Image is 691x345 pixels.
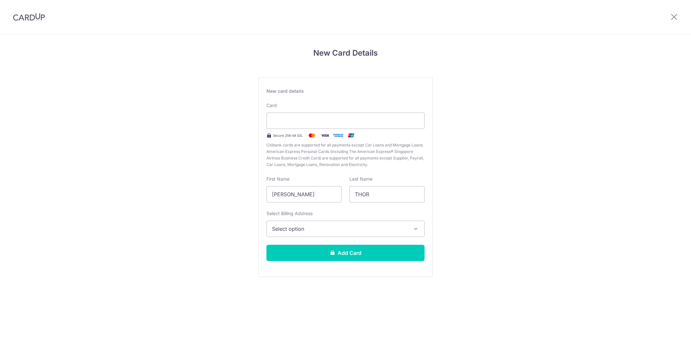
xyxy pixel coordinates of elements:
input: Cardholder Last Name [349,186,425,202]
h4: New Card Details [258,47,433,59]
iframe: Opens a widget where you can find more information [649,325,684,342]
div: New card details [266,88,425,94]
iframe: Secure card payment input frame [272,117,419,125]
button: Select option [266,221,425,237]
label: Card [266,102,277,109]
input: Cardholder First Name [266,186,342,202]
span: Secure 256-bit SSL [273,133,303,138]
button: Add Card [266,245,425,261]
span: Citibank cards are supported for all payments except Car Loans and Mortgage Loans. American Expre... [266,142,425,168]
label: Select Billing Address [266,210,313,217]
label: Last Name [349,176,373,182]
label: First Name [266,176,290,182]
img: Visa [318,131,332,139]
img: .alt.amex [332,131,345,139]
img: .alt.unionpay [345,131,358,139]
img: Mastercard [305,131,318,139]
img: CardUp [13,13,45,21]
span: Select option [272,225,407,233]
